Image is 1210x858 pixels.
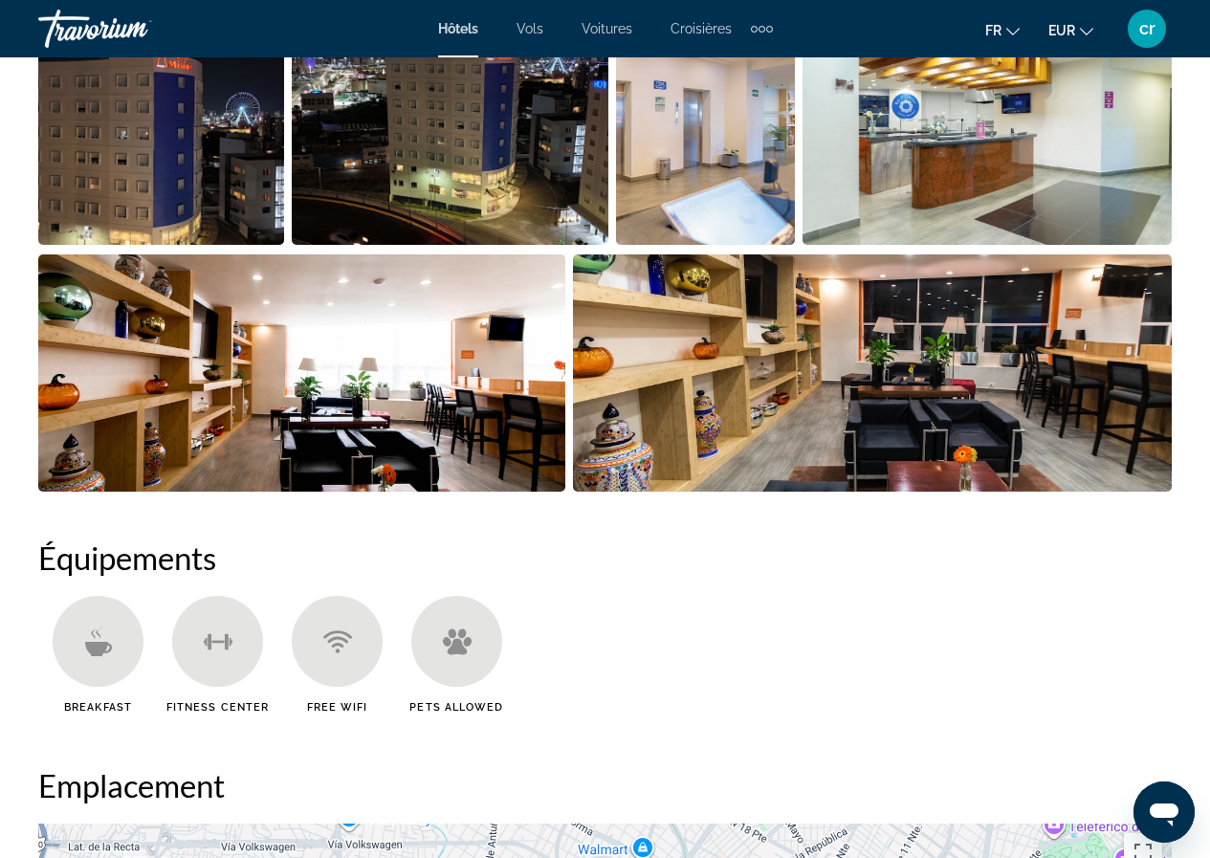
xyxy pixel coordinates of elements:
button: Open full-screen image slider [292,7,609,246]
h2: Équipements [38,539,1172,577]
a: Hôtels [438,21,478,36]
span: EUR [1048,23,1075,38]
span: fr [985,23,1001,38]
iframe: Bouton de lancement de la fenêtre de messagerie [1133,781,1195,843]
a: Vols [517,21,543,36]
span: Pets Allowed [409,701,503,714]
button: Change currency [1048,16,1093,44]
h2: Emplacement [38,766,1172,804]
span: Free WiFi [307,701,368,714]
button: Extra navigation items [751,13,773,44]
span: cr [1139,19,1155,38]
button: User Menu [1122,9,1172,49]
button: Open full-screen image slider [616,7,795,246]
button: Open full-screen image slider [38,253,565,493]
a: Croisières [671,21,732,36]
button: Open full-screen image slider [573,253,1172,493]
a: Voitures [582,21,632,36]
button: Open full-screen image slider [38,7,284,246]
a: Travorium [38,4,230,54]
span: Breakfast [64,701,132,714]
button: Change language [985,16,1020,44]
button: Open full-screen image slider [803,7,1173,246]
span: Fitness Center [166,701,269,714]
